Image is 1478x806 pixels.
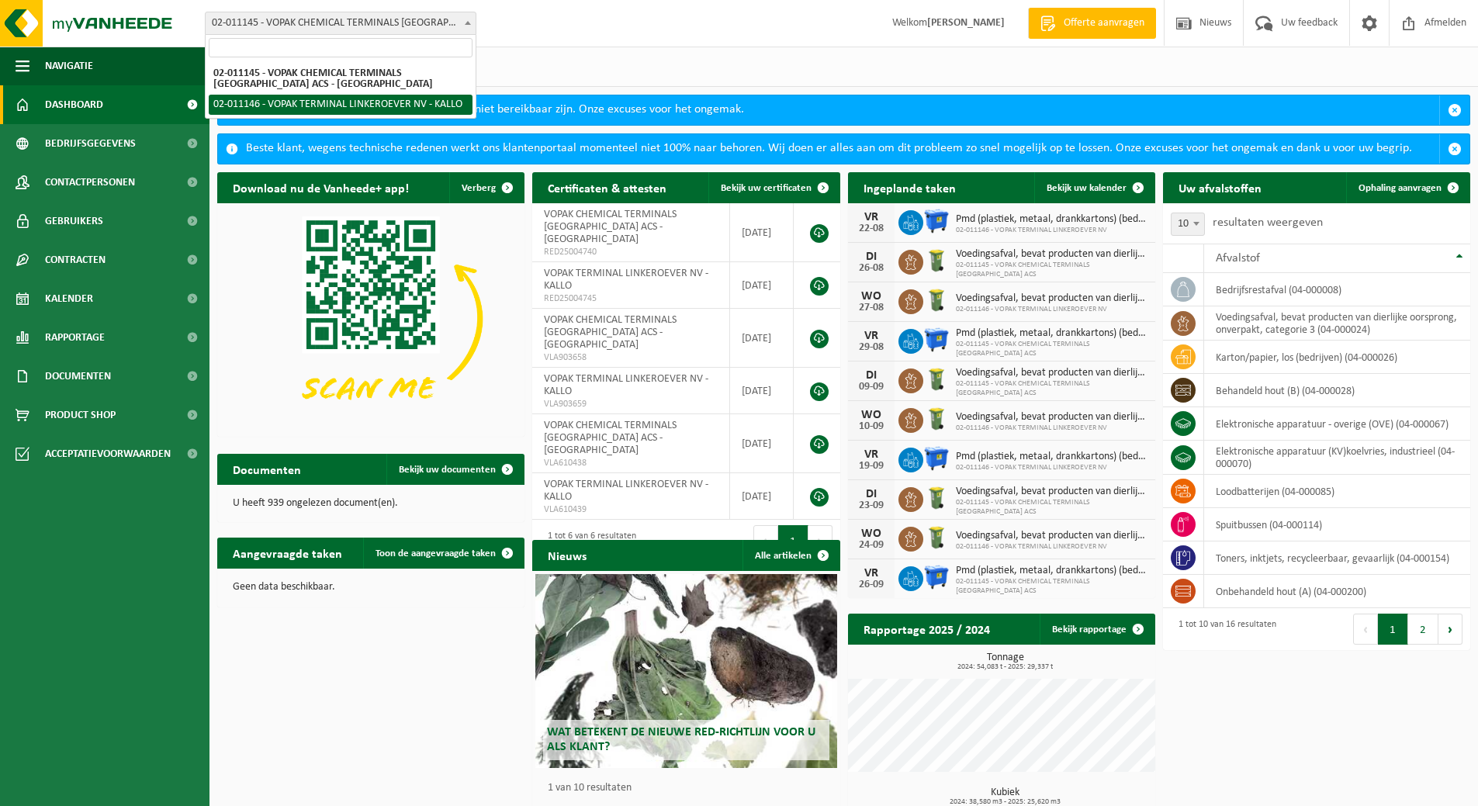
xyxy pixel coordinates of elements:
div: VR [856,448,887,461]
div: 22-08 [856,223,887,234]
div: Deze avond zal MyVanheede van 18u tot 21u niet bereikbaar zijn. Onze excuses voor het ongemak. [246,95,1439,125]
span: VOPAK CHEMICAL TERMINALS [GEOGRAPHIC_DATA] ACS - [GEOGRAPHIC_DATA] [544,420,677,456]
span: Bekijk uw certificaten [721,183,812,193]
a: Ophaling aanvragen [1346,172,1469,203]
img: WB-1100-HPE-BE-01 [923,208,950,234]
span: VLA610439 [544,503,718,516]
td: [DATE] [730,309,794,368]
a: Bekijk uw kalender [1034,172,1154,203]
span: 2024: 54,083 t - 2025: 29,337 t [856,663,1155,671]
span: Acceptatievoorwaarden [45,434,171,473]
strong: [PERSON_NAME] [927,17,1005,29]
td: [DATE] [730,473,794,520]
span: 02-011146 - VOPAK TERMINAL LINKEROEVER NV [956,424,1147,433]
a: Bekijk rapportage [1040,614,1154,645]
div: DI [856,251,887,263]
span: Voedingsafval, bevat producten van dierlijke oorsprong, onverpakt, categorie 3 [956,367,1147,379]
span: VOPAK CHEMICAL TERMINALS [GEOGRAPHIC_DATA] ACS - [GEOGRAPHIC_DATA] [544,209,677,245]
td: spuitbussen (04-000114) [1204,508,1470,541]
label: resultaten weergeven [1213,216,1323,229]
div: 29-08 [856,342,887,353]
span: VLA610438 [544,457,718,469]
img: WB-0140-HPE-GN-50 [923,287,950,313]
td: voedingsafval, bevat producten van dierlijke oorsprong, onverpakt, categorie 3 (04-000024) [1204,306,1470,341]
h3: Kubiek [856,787,1155,806]
button: 2 [1408,614,1438,645]
td: [DATE] [730,368,794,414]
span: Offerte aanvragen [1060,16,1148,31]
img: Download de VHEPlus App [217,203,524,434]
button: Verberg [449,172,523,203]
span: VLA903658 [544,351,718,364]
span: 02-011145 - VOPAK CHEMICAL TERMINALS [GEOGRAPHIC_DATA] ACS [956,340,1147,358]
div: Beste klant, wegens technische redenen werkt ons klantenportaal momenteel niet 100% naar behoren.... [246,134,1439,164]
span: Toon de aangevraagde taken [376,548,496,559]
td: bedrijfsrestafval (04-000008) [1204,273,1470,306]
td: [DATE] [730,203,794,262]
img: WB-0140-HPE-GN-50 [923,524,950,551]
span: 10 [1172,213,1204,235]
div: VR [856,211,887,223]
img: WB-0140-HPE-GN-50 [923,247,950,274]
span: Afvalstof [1216,252,1260,265]
td: karton/papier, los (bedrijven) (04-000026) [1204,341,1470,374]
span: 02-011145 - VOPAK CHEMICAL TERMINALS [GEOGRAPHIC_DATA] ACS [956,379,1147,398]
a: Wat betekent de nieuwe RED-richtlijn voor u als klant? [535,574,836,768]
h2: Uw afvalstoffen [1163,172,1277,202]
td: behandeld hout (B) (04-000028) [1204,374,1470,407]
span: Pmd (plastiek, metaal, drankkartons) (bedrijven) [956,327,1147,340]
span: Wat betekent de nieuwe RED-richtlijn voor u als klant? [547,726,815,753]
h2: Download nu de Vanheede+ app! [217,172,424,202]
span: Contracten [45,240,106,279]
span: VOPAK TERMINAL LINKEROEVER NV - KALLO [544,373,708,397]
span: Contactpersonen [45,163,135,202]
span: Ophaling aanvragen [1359,183,1442,193]
span: Rapportage [45,318,105,357]
button: Next [808,525,832,556]
span: Verberg [462,183,496,193]
p: Geen data beschikbaar. [233,582,509,593]
div: 24-09 [856,540,887,551]
h2: Nieuws [532,540,602,570]
img: WB-1100-HPE-BE-01 [923,327,950,353]
span: VOPAK TERMINAL LINKEROEVER NV - KALLO [544,479,708,503]
span: VOPAK CHEMICAL TERMINALS [GEOGRAPHIC_DATA] ACS - [GEOGRAPHIC_DATA] [544,314,677,351]
span: Gebruikers [45,202,103,240]
td: loodbatterijen (04-000085) [1204,475,1470,508]
td: elektronische apparatuur (KV)koelvries, industrieel (04-000070) [1204,441,1470,475]
a: Bekijk uw certificaten [708,172,839,203]
div: WO [856,290,887,303]
h3: Tonnage [856,652,1155,671]
span: Kalender [45,279,93,318]
span: 2024: 38,580 m3 - 2025: 25,620 m3 [856,798,1155,806]
h2: Documenten [217,454,317,484]
img: WB-0140-HPE-GN-50 [923,366,950,393]
button: 1 [1378,614,1408,645]
td: toners, inktjets, recycleerbaar, gevaarlijk (04-000154) [1204,541,1470,575]
span: Pmd (plastiek, metaal, drankkartons) (bedrijven) [956,565,1147,577]
div: 26-08 [856,263,887,274]
span: 02-011146 - VOPAK TERMINAL LINKEROEVER NV [956,463,1147,472]
h2: Certificaten & attesten [532,172,682,202]
span: VLA903659 [544,398,718,410]
div: 27-08 [856,303,887,313]
div: 19-09 [856,461,887,472]
h2: Aangevraagde taken [217,538,358,568]
span: RED25004745 [544,292,718,305]
li: 02-011146 - VOPAK TERMINAL LINKEROEVER NV - KALLO [209,95,472,115]
td: onbehandeld hout (A) (04-000200) [1204,575,1470,608]
span: Voedingsafval, bevat producten van dierlijke oorsprong, onverpakt, categorie 3 [956,411,1147,424]
div: 1 tot 10 van 16 resultaten [1171,612,1276,646]
span: Pmd (plastiek, metaal, drankkartons) (bedrijven) [956,213,1147,226]
td: [DATE] [730,262,794,309]
td: [DATE] [730,414,794,473]
div: 26-09 [856,579,887,590]
div: DI [856,488,887,500]
span: Product Shop [45,396,116,434]
span: Dashboard [45,85,103,124]
button: Previous [753,525,778,556]
div: 1 tot 6 van 6 resultaten [540,524,636,558]
span: Voedingsafval, bevat producten van dierlijke oorsprong, onverpakt, categorie 3 [956,530,1147,542]
td: elektronische apparatuur - overige (OVE) (04-000067) [1204,407,1470,441]
h2: Ingeplande taken [848,172,971,202]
